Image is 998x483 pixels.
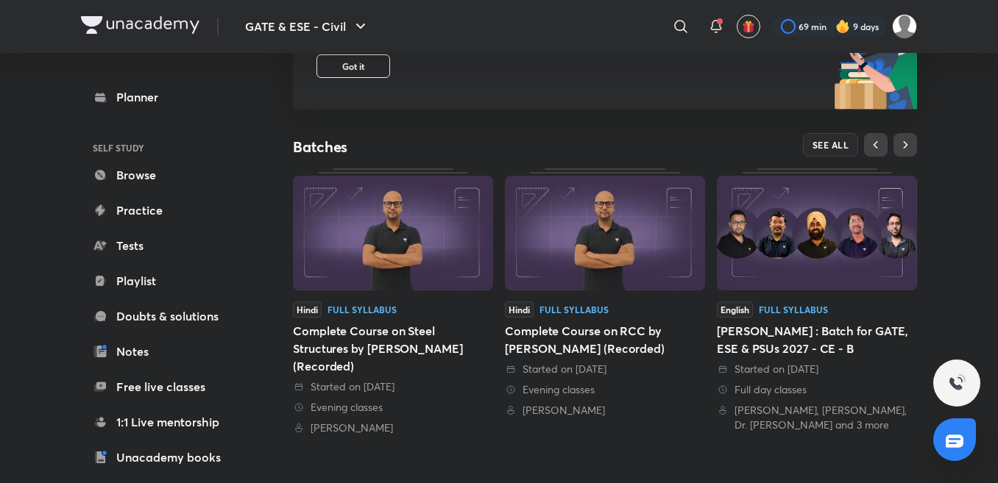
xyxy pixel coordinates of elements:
[717,176,917,290] img: Thumbnail
[293,379,493,394] div: Started on 27 Apr 2022
[81,337,252,366] a: Notes
[81,196,252,225] a: Practice
[505,403,705,418] div: Vivek Gupta
[892,14,917,39] img: Kranti
[813,140,849,150] span: SEE ALL
[81,407,252,437] a: 1:1 Live mentorship
[505,176,705,290] img: Thumbnail
[342,60,364,72] span: Got it
[81,82,252,112] a: Planner
[737,15,760,38] button: avatar
[717,168,917,432] a: ThumbnailEnglishFull Syllabus[PERSON_NAME] : Batch for GATE, ESE & PSUs 2027 - CE - B Started on ...
[505,362,705,376] div: Started on 23 Feb 2022
[742,20,755,33] img: avatar
[293,137,605,157] h4: Batches
[236,12,378,41] button: GATE & ESE - Civil
[717,362,917,376] div: Started on 11 Apr 2025
[835,19,850,34] img: streak
[948,374,966,392] img: ttu
[293,176,493,290] img: Thumbnail
[81,16,199,37] a: Company Logo
[81,443,252,472] a: Unacademy books
[717,382,917,397] div: Full day classes
[759,305,828,314] div: Full Syllabus
[316,54,390,78] button: Got it
[81,231,252,260] a: Tests
[81,160,252,190] a: Browse
[81,372,252,401] a: Free live classes
[717,403,917,432] div: Nvlk Prakash, Abhishek Kumar, Dr. Jaspal Singh and 3 more
[81,135,252,160] h6: SELF STUDY
[293,168,493,435] a: ThumbnailHindiFull SyllabusComplete Course on Steel Structures by [PERSON_NAME] (Recorded) Starte...
[505,168,705,418] a: ThumbnailHindiFull SyllabusComplete Course on RCC by [PERSON_NAME] (Recorded) Started on [DATE] E...
[293,301,322,318] span: Hindi
[293,400,493,415] div: Evening classes
[539,305,609,314] div: Full Syllabus
[328,305,397,314] div: Full Syllabus
[505,382,705,397] div: Evening classes
[505,301,534,318] span: Hindi
[293,421,493,435] div: Vivek Gupta
[717,322,917,357] div: [PERSON_NAME] : Batch for GATE, ESE & PSUs 2027 - CE - B
[81,301,252,331] a: Doubts & solutions
[717,301,753,318] span: English
[505,322,705,357] div: Complete Course on RCC by [PERSON_NAME] (Recorded)
[81,266,252,296] a: Playlist
[81,16,199,34] img: Company Logo
[293,322,493,375] div: Complete Course on Steel Structures by [PERSON_NAME] (Recorded)
[803,133,859,157] button: SEE ALL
